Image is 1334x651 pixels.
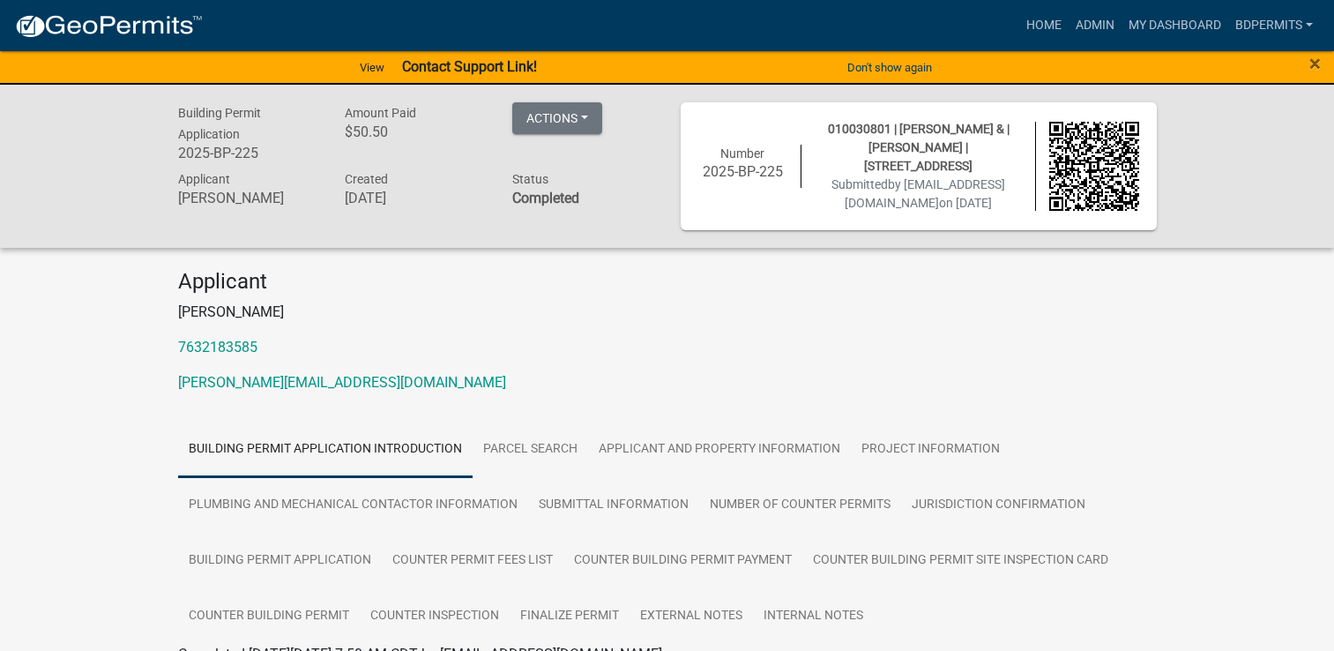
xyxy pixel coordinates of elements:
[178,190,319,206] h6: [PERSON_NAME]
[178,533,382,589] a: Building Permit Application
[512,190,579,206] strong: Completed
[345,106,416,120] span: Amount Paid
[698,163,788,180] h6: 2025-BP-225
[1069,9,1122,42] a: Admin
[178,172,230,186] span: Applicant
[473,422,588,478] a: Parcel search
[528,477,699,534] a: Submittal Information
[720,146,764,161] span: Number
[178,302,1157,323] p: [PERSON_NAME]
[178,145,319,161] h6: 2025-BP-225
[699,477,901,534] a: Number of Counter Permits
[178,477,528,534] a: Plumbing and Mechanical Contactor Information
[563,533,802,589] a: Counter Building Permit Payment
[831,177,1005,210] span: Submitted on [DATE]
[1228,9,1320,42] a: Bdpermits
[512,102,602,134] button: Actions
[1309,51,1321,76] span: ×
[178,106,261,141] span: Building Permit Application
[345,123,486,140] h6: $50.50
[845,177,1005,210] span: by [EMAIL_ADDRESS][DOMAIN_NAME]
[753,588,874,645] a: Internal Notes
[510,588,630,645] a: Finalize Permit
[178,588,360,645] a: Counter Building Permit
[178,422,473,478] a: Building Permit Application Introduction
[178,269,1157,295] h4: Applicant
[178,374,506,391] a: [PERSON_NAME][EMAIL_ADDRESS][DOMAIN_NAME]
[840,53,939,82] button: Don't show again
[345,190,486,206] h6: [DATE]
[1019,9,1069,42] a: Home
[802,533,1119,589] a: Counter Building Permit Site Inspection Card
[1122,9,1228,42] a: My Dashboard
[402,58,537,75] strong: Contact Support Link!
[178,339,257,355] a: 7632183585
[345,172,388,186] span: Created
[360,588,510,645] a: Counter Inspection
[353,53,391,82] a: View
[512,172,548,186] span: Status
[382,533,563,589] a: Counter Permit Fees List
[828,122,1010,173] span: 010030801 | [PERSON_NAME] & | [PERSON_NAME] | [STREET_ADDRESS]
[630,588,753,645] a: External Notes
[851,422,1010,478] a: Project Information
[1049,122,1139,212] img: QR code
[588,422,851,478] a: Applicant and Property Information
[1309,53,1321,74] button: Close
[901,477,1096,534] a: Jurisdiction Confirmation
